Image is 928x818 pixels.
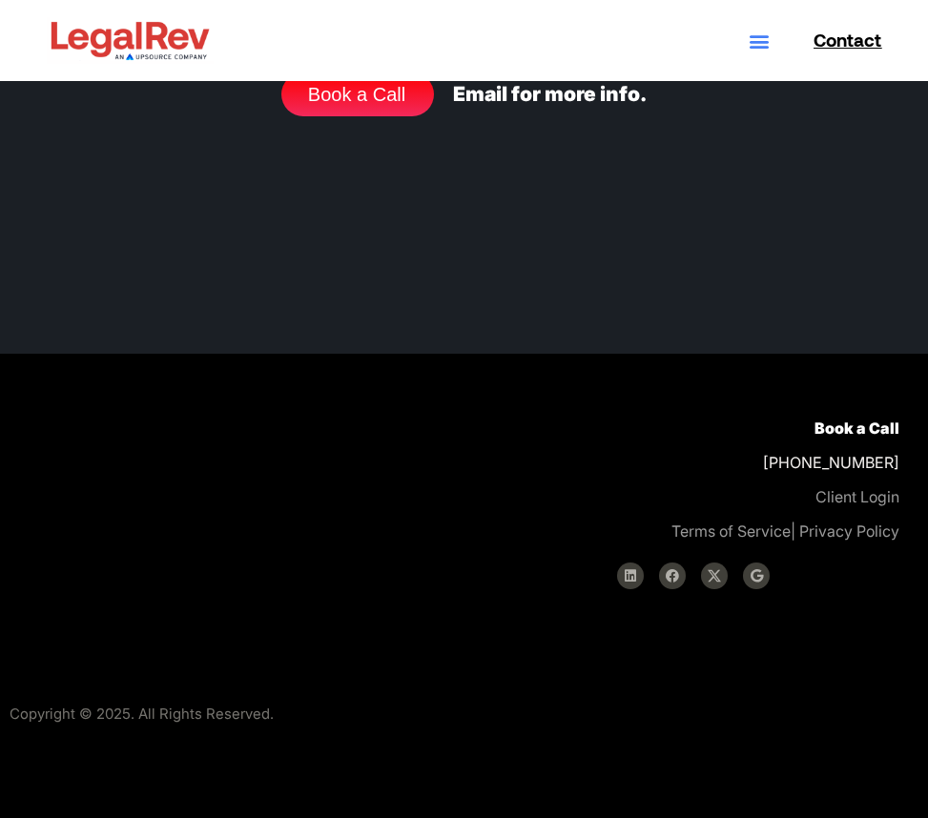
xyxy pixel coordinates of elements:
[671,521,791,541] a: Terms of Service
[281,72,434,116] a: Book a Call
[488,411,900,548] p: [PHONE_NUMBER]
[453,82,647,106] a: Email for more info.
[743,25,774,56] div: Menu Toggle
[815,419,899,438] a: Book a Call
[671,521,795,541] span: |
[799,521,899,541] a: Privacy Policy
[10,705,274,723] span: Copyright © 2025. All Rights Reserved.
[308,85,405,104] span: Book a Call
[815,487,899,506] a: Client Login
[814,31,881,49] span: Contact
[794,31,881,49] a: Contact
